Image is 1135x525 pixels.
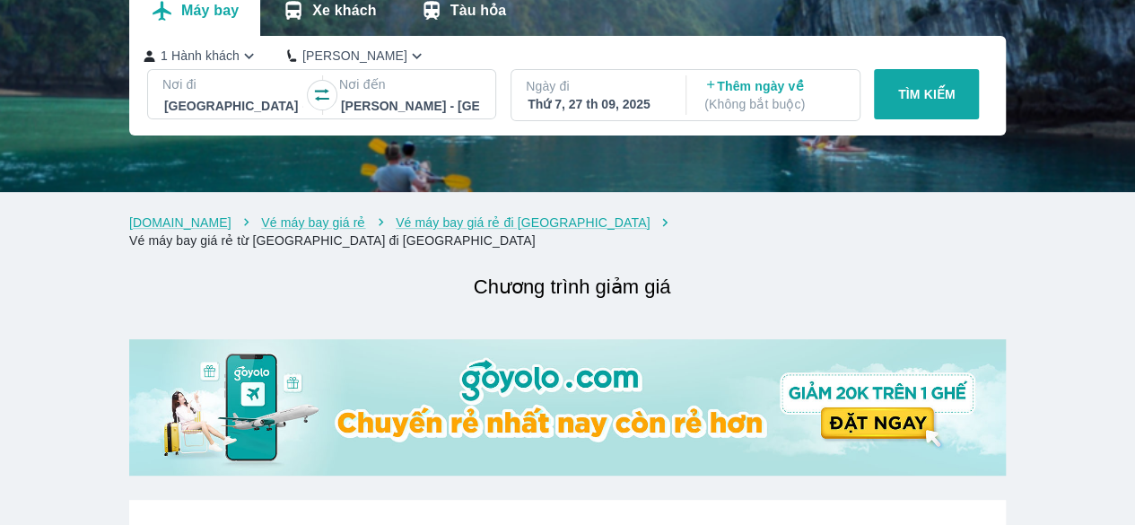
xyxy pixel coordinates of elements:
[874,69,979,119] button: TÌM KIẾM
[450,2,507,20] p: Tàu hỏa
[261,215,365,230] a: Vé máy bay giá rẻ
[287,47,426,66] button: [PERSON_NAME]
[181,2,239,20] p: Máy bay
[302,47,407,65] p: [PERSON_NAME]
[528,95,667,113] div: Thứ 7, 27 th 09, 2025
[339,75,482,93] p: Nơi đến
[129,233,536,248] a: Vé máy bay giá rẻ từ [GEOGRAPHIC_DATA] đi [GEOGRAPHIC_DATA]
[526,77,668,95] p: Ngày đi
[144,47,258,66] button: 1 Hành khách
[704,95,843,113] p: ( Không bắt buộc )
[138,271,1006,303] h2: Chương trình giảm giá
[704,77,843,113] p: Thêm ngày về
[396,215,650,230] a: Vé máy bay giá rẻ đi [GEOGRAPHIC_DATA]
[129,215,231,230] a: [DOMAIN_NAME]
[162,75,305,93] p: Nơi đi
[312,2,376,20] p: Xe khách
[129,339,1006,476] img: banner-home
[129,214,1006,249] nav: breadcrumb
[898,85,956,103] p: TÌM KIẾM
[161,47,240,65] p: 1 Hành khách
